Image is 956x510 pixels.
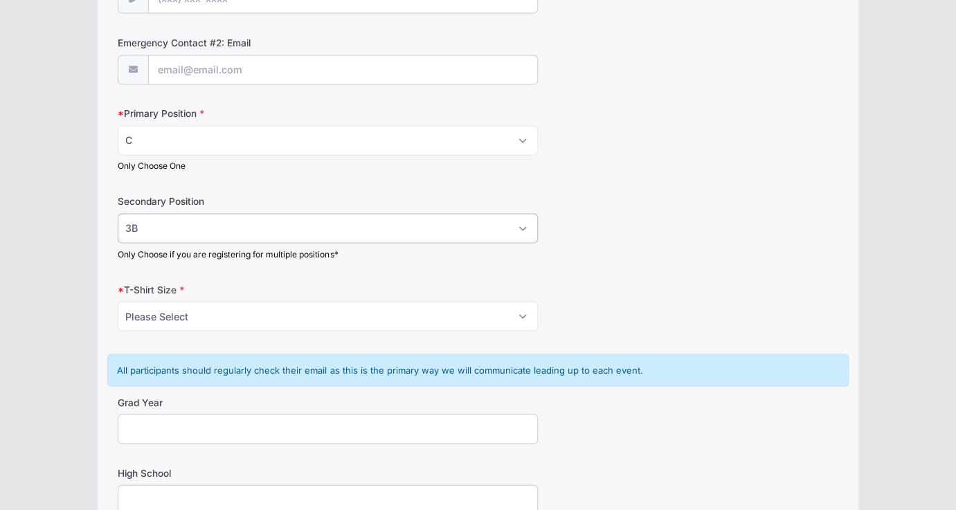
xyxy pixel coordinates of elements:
[118,248,538,260] div: Only Choose if you are registering for multiple positions*
[118,466,358,480] label: High School
[107,354,848,387] div: All participants should regularly check their email as this is the primary way we will communicat...
[118,160,538,172] div: Only Choose One
[118,36,358,50] label: Emergency Contact #2: Email
[118,194,358,208] label: Secondary Position
[118,395,358,409] label: Grad Year
[118,282,358,296] label: T-Shirt Size
[148,55,539,84] input: email@email.com
[118,107,358,120] label: Primary Position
